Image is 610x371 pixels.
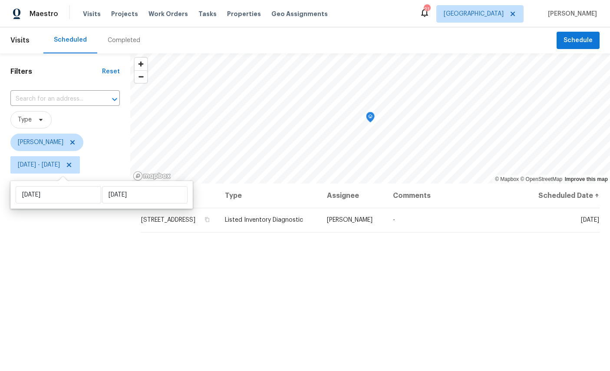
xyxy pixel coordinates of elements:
th: Comments [386,184,524,208]
span: Projects [111,10,138,18]
canvas: Map [130,53,610,184]
span: [PERSON_NAME] [18,138,63,147]
th: Assignee [320,184,386,208]
button: Zoom out [135,70,147,83]
span: [DATE] - [DATE] [18,161,60,169]
div: Scheduled [54,36,87,44]
div: Map marker [366,112,375,125]
div: 21 [424,5,430,14]
span: Zoom out [135,71,147,83]
div: Reset [102,67,120,76]
h1: Filters [10,67,102,76]
button: Open [109,93,121,105]
span: Properties [227,10,261,18]
a: Mapbox homepage [133,171,171,181]
button: Zoom in [135,58,147,70]
a: Improve this map [565,176,608,182]
span: Geo Assignments [271,10,328,18]
input: Search for an address... [10,92,96,106]
th: Type [218,184,320,208]
button: Copy Address [203,216,211,223]
div: Completed [108,36,140,45]
input: Start date [16,186,101,204]
span: Maestro [30,10,58,18]
span: [STREET_ADDRESS] [141,217,195,223]
button: Schedule [557,32,600,49]
span: Schedule [564,35,593,46]
th: Scheduled Date ↑ [524,184,600,208]
a: OpenStreetMap [520,176,562,182]
span: Type [18,115,32,124]
span: [DATE] [581,217,599,223]
a: Mapbox [495,176,519,182]
span: [PERSON_NAME] [544,10,597,18]
span: - [393,217,395,223]
input: End date [102,186,188,204]
span: Visits [83,10,101,18]
span: [PERSON_NAME] [327,217,373,223]
span: Tasks [198,11,217,17]
span: Visits [10,31,30,50]
span: Work Orders [148,10,188,18]
span: [GEOGRAPHIC_DATA] [444,10,504,18]
span: Listed Inventory Diagnostic [225,217,303,223]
